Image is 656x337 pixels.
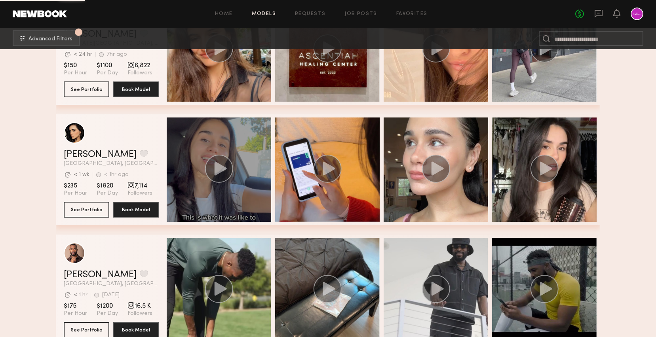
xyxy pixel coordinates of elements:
[113,81,159,97] button: Book Model
[127,302,152,310] span: 16.5 K
[64,202,109,218] button: See Portfolio
[97,310,118,317] span: Per Day
[215,11,233,17] a: Home
[127,182,152,190] span: 7,114
[64,190,87,197] span: Per Hour
[127,70,152,77] span: Followers
[74,172,89,178] div: < 1 wk
[78,30,80,34] span: 1
[102,292,120,298] div: [DATE]
[74,52,92,57] div: < 24 hr
[344,11,377,17] a: Job Posts
[64,70,87,77] span: Per Hour
[64,182,87,190] span: $235
[29,36,72,42] span: Advanced Filters
[295,11,325,17] a: Requests
[127,190,152,197] span: Followers
[107,52,127,57] div: 7hr ago
[252,11,276,17] a: Models
[64,270,137,280] a: [PERSON_NAME]
[64,161,159,167] span: [GEOGRAPHIC_DATA], [GEOGRAPHIC_DATA]
[97,190,118,197] span: Per Day
[64,150,137,159] a: [PERSON_NAME]
[13,30,80,46] button: 1Advanced Filters
[396,11,428,17] a: Favorites
[74,292,87,298] div: < 1 hr
[97,62,118,70] span: $1100
[97,70,118,77] span: Per Day
[127,62,152,70] span: 6,822
[64,302,87,310] span: $175
[113,202,159,218] button: Book Model
[97,182,118,190] span: $1820
[64,62,87,70] span: $150
[64,310,87,317] span: Per Hour
[104,172,129,178] div: < 1hr ago
[64,81,109,97] button: See Portfolio
[127,310,152,317] span: Followers
[64,281,159,287] span: [GEOGRAPHIC_DATA], [GEOGRAPHIC_DATA]
[97,302,118,310] span: $1200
